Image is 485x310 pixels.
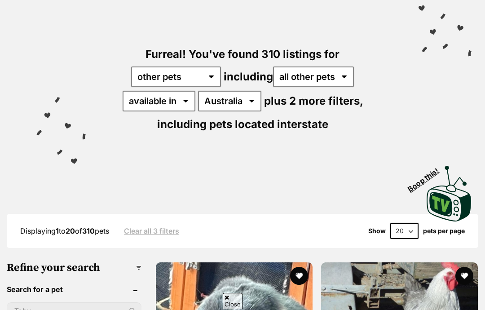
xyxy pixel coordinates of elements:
[427,166,472,221] img: PetRescue TV logo
[368,227,386,235] span: Show
[423,227,465,235] label: pets per page
[157,118,328,131] span: including pets located interstate
[20,226,109,235] span: Displaying to of pets
[124,227,179,235] a: Clear all 3 filters
[7,261,141,274] h3: Refine your search
[428,279,476,306] iframe: Help Scout Beacon - Open
[223,293,242,309] span: Close
[455,267,473,285] button: favourite
[145,48,339,61] span: Furreal! You've found 310 listings for
[7,285,141,293] header: Search for a pet
[82,226,95,235] strong: 310
[406,161,448,193] span: Boop this!
[427,158,472,223] a: Boop this!
[290,267,308,285] button: favourite
[66,226,75,235] strong: 20
[56,226,59,235] strong: 1
[224,70,354,83] span: including
[264,94,363,107] span: plus 2 more filters,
